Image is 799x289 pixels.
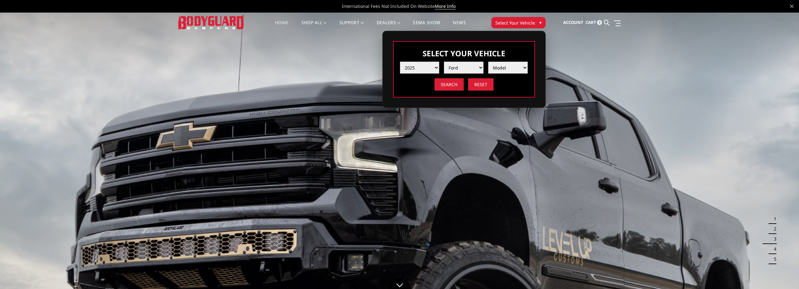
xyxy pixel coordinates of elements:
[435,78,464,91] input: Search
[453,20,466,33] a: News
[468,78,494,91] input: Reset
[770,254,776,264] button: 5 of 5
[539,19,542,26] span: ▾
[377,20,401,33] a: Dealers
[586,19,596,25] span: Cart
[563,19,583,25] span: Account
[770,244,776,254] button: 4 of 5
[435,3,456,9] a: More Info
[770,224,776,234] button: 2 of 5
[586,14,602,31] a: Cart 0
[301,20,327,33] a: shop all
[413,20,440,33] a: SEMA Show
[339,20,364,33] a: Support
[768,259,799,289] iframe: Chat Widget
[389,278,411,289] a: Click to Down
[770,214,776,224] button: 1 of 5
[491,17,546,28] button: Select Your Vehicle
[400,48,528,58] h3: Select Your Vehicle
[563,14,583,31] a: Account
[275,20,289,33] a: Home
[597,20,602,25] span: 0
[178,16,244,29] img: BODYGUARD BUMPERS
[495,19,535,26] span: Select Your Vehicle
[770,234,776,244] button: 3 of 5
